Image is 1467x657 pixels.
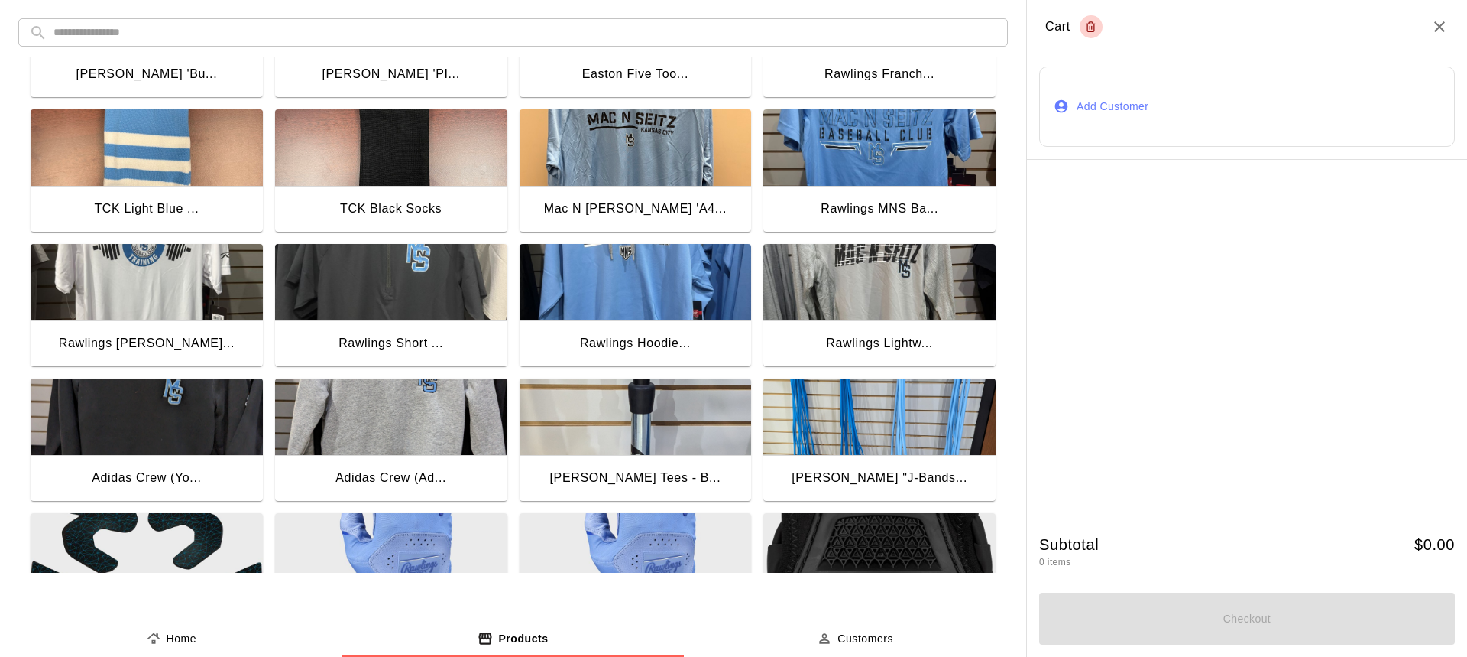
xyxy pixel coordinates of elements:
div: Rawlings MNS Ba... [821,199,938,219]
div: TCK Light Blue ... [94,199,199,219]
h5: $ 0.00 [1414,535,1455,555]
button: Rawlings Hoodie - Adult & YouthRawlings Hoodie... [520,244,752,369]
img: Jaeger "J-Bands" [763,379,996,455]
p: Customers [837,631,893,647]
div: Rawlings [PERSON_NAME]... [59,333,235,353]
div: [PERSON_NAME] Tees - B... [549,468,721,488]
button: Add Customer [1039,67,1455,147]
div: Easton Five Too... [582,64,688,84]
img: Mac N Seitz 'A4' Lightweight Hoodie [520,109,752,186]
img: Rawlings Strength T-Shirt [31,244,263,320]
button: Rawlings Lightweight Hoodie - GrayRawlings Lightw... [763,244,996,369]
div: Rawlings Short ... [338,333,443,353]
button: Tanner Tees - Batting Tee[PERSON_NAME] Tees - B... [520,379,752,504]
img: Adidas Crew (Adult) - All Colors [275,379,507,455]
img: TCK Light Blue Socks w/ Stripes [31,109,263,186]
div: [PERSON_NAME] "J-Bands... [792,468,967,488]
div: Adidas Crew (Yo... [92,468,201,488]
button: Rawlings Mach 'Fit Kit' for Batting HelmetsRawlings Mach '... [31,513,263,639]
div: TCK Black Socks [340,199,442,219]
button: TCK Light Blue Socks w/ StripesTCK Light Blue ... [31,109,263,235]
div: Cart [1045,15,1103,38]
button: Rawlings Sliding Mitt - BlackRawlings Slidin... [763,513,996,639]
img: Rawlings MNS Baseball T-Shirt [763,109,996,186]
img: TCK Black Socks [275,109,507,186]
div: Rawlings Hoodie... [580,333,691,353]
button: Jaeger "J-Bands"[PERSON_NAME] "J-Bands... [763,379,996,504]
img: Rawlings Sliding Mitt - Black [763,513,996,590]
img: Adidas Crew (Youth) - All Colors [31,379,263,455]
button: Rawlings YOUTH Workhorse Batting GlovesRawlings YOUTH ... [275,513,507,639]
h5: Subtotal [1039,535,1099,555]
div: [PERSON_NAME] 'Bu... [76,64,217,84]
p: Products [498,631,548,647]
button: TCK Black SocksTCK Black Socks [275,109,507,235]
div: Rawlings Lightw... [826,333,933,353]
button: Rawlings Strength T-ShirtRawlings [PERSON_NAME]... [31,244,263,369]
img: Rawlings Lightweight Hoodie - Gray [763,244,996,320]
img: Rawlings Short Sleeve Cage Jacket [275,244,507,320]
img: Rawlings Mach 'Fit Kit' for Batting Helmets [31,513,263,590]
img: Rawlings Hoodie - Adult & Youth [520,244,752,320]
div: Mac N [PERSON_NAME] 'A4... [544,199,727,219]
button: Rawlings MNS Baseball T-ShirtRawlings MNS Ba... [763,109,996,235]
button: Mac N Seitz 'A4' Lightweight HoodieMac N [PERSON_NAME] 'A4... [520,109,752,235]
div: Adidas Crew (Ad... [335,468,446,488]
div: [PERSON_NAME] 'PI... [322,64,459,84]
button: Adidas Crew (Adult) - All ColorsAdidas Crew (Ad... [275,379,507,504]
div: Rawlings Franch... [824,64,934,84]
button: Rawlings ADULT Workhorse Batting GlovesRawlings ADULT ... [520,513,752,639]
button: Close [1430,18,1449,36]
img: Tanner Tees - Batting Tee [520,379,752,455]
button: Empty cart [1080,15,1103,38]
img: Rawlings YOUTH Workhorse Batting Gloves [275,513,507,590]
img: Rawlings ADULT Workhorse Batting Gloves [520,513,752,590]
span: 0 items [1039,557,1070,568]
p: Home [167,631,197,647]
button: Rawlings Short Sleeve Cage JacketRawlings Short ... [275,244,507,369]
button: Adidas Crew (Youth) - All ColorsAdidas Crew (Yo... [31,379,263,504]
